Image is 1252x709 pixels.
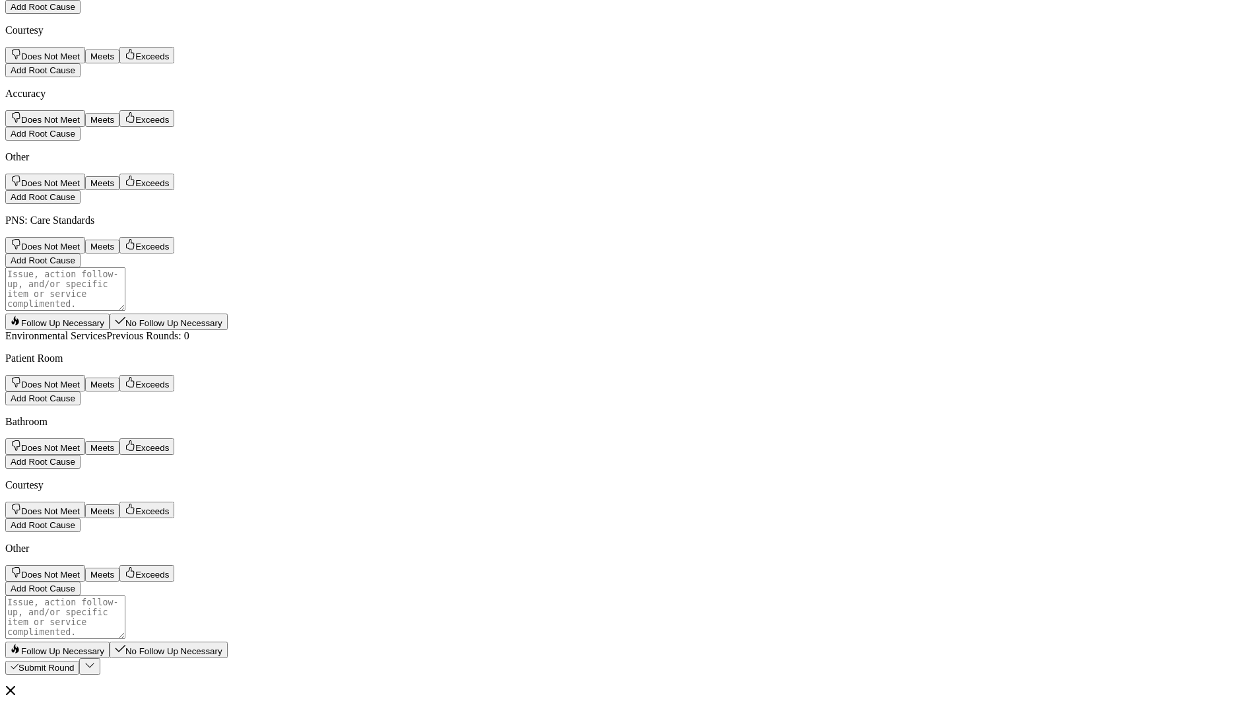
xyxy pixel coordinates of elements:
[110,314,228,330] button: No Follow Up Necessary
[110,642,228,658] button: No Follow Up Necessary
[90,570,114,580] span: Meets
[5,110,85,127] button: Does Not Meet
[5,63,81,77] button: Add Root Cause
[90,115,114,125] span: Meets
[85,378,119,391] button: Meets
[11,520,75,530] span: Add Root Cause
[119,375,174,391] button: Exceeds
[5,47,85,63] button: Does Not Meet
[90,380,114,389] span: Meets
[5,174,85,190] button: Does Not Meet
[119,174,174,190] button: Exceeds
[135,178,169,188] span: Exceeds
[11,2,75,12] span: Add Root Cause
[5,330,106,341] span: Environmental Services
[90,506,114,516] span: Meets
[11,65,75,75] span: Add Root Cause
[21,51,80,61] span: Does Not Meet
[135,242,169,252] span: Exceeds
[5,237,85,253] button: Does Not Meet
[11,192,75,202] span: Add Root Cause
[5,455,81,469] button: Add Root Cause
[5,479,1247,491] p: Courtesy
[21,570,80,580] span: Does Not Meet
[90,443,114,453] span: Meets
[5,375,85,391] button: Does Not Meet
[21,242,80,252] span: Does Not Meet
[21,115,80,125] span: Does Not Meet
[5,391,81,405] button: Add Root Cause
[135,443,169,453] span: Exceeds
[5,565,85,582] button: Does Not Meet
[5,642,110,658] button: Follow Up Necessary
[11,457,75,467] span: Add Root Cause
[21,380,80,389] span: Does Not Meet
[11,584,75,593] span: Add Root Cause
[5,88,1247,100] p: Accuracy
[135,506,169,516] span: Exceeds
[125,646,222,656] span: No Follow Up Necessary
[5,438,85,455] button: Does Not Meet
[90,51,114,61] span: Meets
[21,318,104,328] span: Follow Up Necessary
[5,416,1247,428] p: Bathroom
[21,506,80,516] span: Does Not Meet
[90,242,114,252] span: Meets
[5,353,1247,364] p: Patient Room
[119,110,174,127] button: Exceeds
[5,518,81,532] button: Add Root Cause
[85,240,119,253] button: Meets
[135,51,169,61] span: Exceeds
[5,190,81,204] button: Add Root Cause
[5,127,81,141] button: Add Root Cause
[135,380,169,389] span: Exceeds
[5,253,81,267] button: Add Root Cause
[5,314,110,330] button: Follow Up Necessary
[119,438,174,455] button: Exceeds
[119,47,174,63] button: Exceeds
[85,504,119,518] button: Meets
[5,502,85,518] button: Does Not Meet
[18,663,74,673] span: Submit Round
[5,661,79,675] button: Submit Round
[5,215,1247,226] p: PNS: Care Standards
[85,176,119,190] button: Meets
[21,178,80,188] span: Does Not Meet
[135,570,169,580] span: Exceeds
[11,129,75,139] span: Add Root Cause
[5,24,1247,36] p: Courtesy
[90,178,114,188] span: Meets
[21,646,104,656] span: Follow Up Necessary
[85,113,119,127] button: Meets
[21,443,80,453] span: Does Not Meet
[5,582,81,595] button: Add Root Cause
[119,565,174,582] button: Exceeds
[5,151,1247,163] p: Other
[106,330,189,341] span: Previous Rounds: 0
[125,318,222,328] span: No Follow Up Necessary
[85,568,119,582] button: Meets
[5,543,1247,555] p: Other
[119,502,174,518] button: Exceeds
[85,50,119,63] button: Meets
[119,237,174,253] button: Exceeds
[11,393,75,403] span: Add Root Cause
[11,255,75,265] span: Add Root Cause
[85,441,119,455] button: Meets
[135,115,169,125] span: Exceeds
